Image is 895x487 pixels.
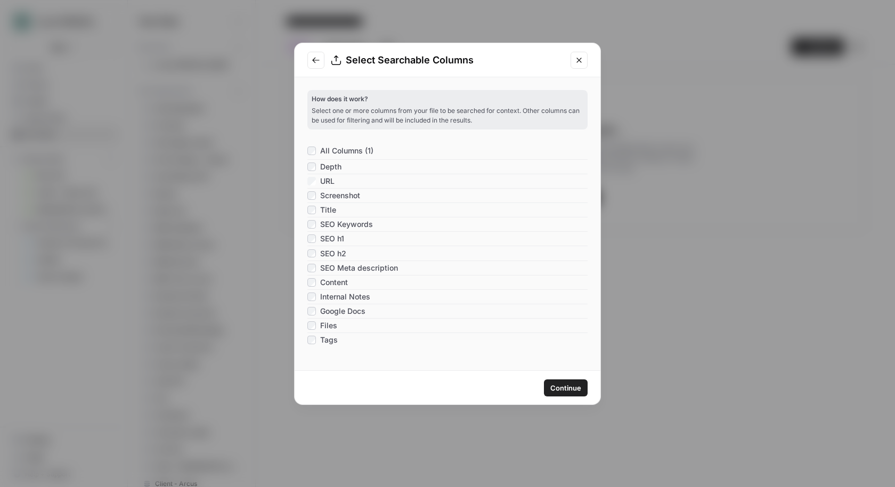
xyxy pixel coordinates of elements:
[307,52,324,69] button: Go to previous step
[320,219,373,230] span: SEO Keywords
[320,176,335,186] span: URL
[320,306,365,316] span: Google Docs
[320,291,370,302] span: Internal Notes
[307,191,316,200] input: Screenshot
[312,94,583,104] p: How does it work?
[550,383,581,393] span: Continue
[307,278,316,287] input: Content
[307,234,316,243] input: SEO h1
[307,177,316,185] input: URL
[307,307,316,315] input: Google Docs
[544,379,588,396] button: Continue
[320,320,337,331] span: Files
[331,53,564,68] div: Select Searchable Columns
[320,161,341,172] span: Depth
[307,163,316,171] input: Depth
[307,293,316,301] input: Internal Notes
[307,321,316,330] input: Files
[320,263,398,273] span: SEO Meta description
[307,206,316,214] input: Title
[320,335,338,345] span: Tags
[320,145,373,156] span: All Columns (1)
[320,277,348,288] span: Content
[320,248,346,259] span: SEO h2
[307,147,316,155] input: All Columns (1)
[320,205,336,215] span: Title
[320,233,344,244] span: SEO h1
[307,336,316,344] input: Tags
[312,106,583,125] p: Select one or more columns from your file to be searched for context. Other columns can be used f...
[307,220,316,229] input: SEO Keywords
[320,190,360,201] span: Screenshot
[571,52,588,69] button: Close modal
[307,264,316,272] input: SEO Meta description
[307,249,316,258] input: SEO h2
